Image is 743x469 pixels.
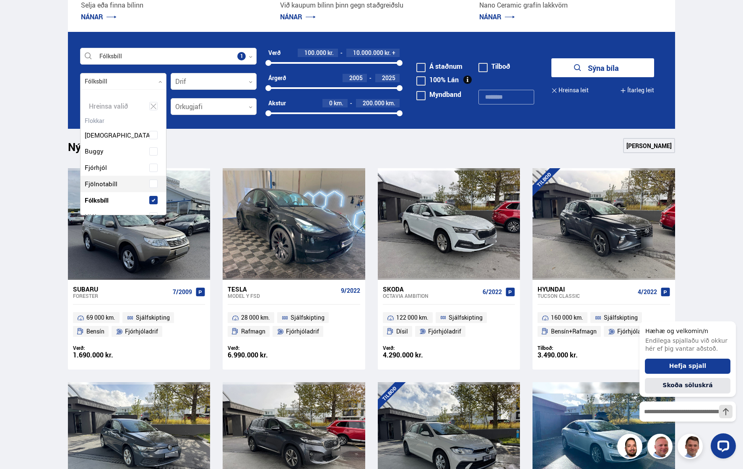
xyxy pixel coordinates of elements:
[479,0,662,10] p: Nano Ceramic grafín lakkvörn
[483,289,502,295] span: 6/2022
[383,345,449,351] div: Verð:
[334,100,343,107] span: km.
[73,285,169,293] div: Subaru
[383,293,479,299] div: Octavia AMBITION
[85,145,104,157] span: Buggy
[396,326,408,336] span: Dísil
[73,345,139,351] div: Verð:
[382,74,395,82] span: 2025
[85,129,152,141] span: [DEMOGRAPHIC_DATA]
[416,91,461,98] label: Myndband
[85,178,117,190] span: Fjölnotabíll
[341,287,360,294] span: 9/2022
[416,63,462,70] label: Á staðnum
[173,289,192,295] span: 7/2009
[327,50,334,56] span: kr.
[428,326,461,336] span: Fjórhjóladrif
[86,326,104,336] span: Bensín
[638,289,657,295] span: 4/2022
[136,313,170,323] span: Sjálfskipting
[363,99,384,107] span: 200.000
[125,326,158,336] span: Fjórhjóladrif
[449,313,483,323] span: Sjálfskipting
[538,345,604,351] div: Tilboð:
[86,313,115,323] span: 69 000 km.
[378,280,520,370] a: Skoda Octavia AMBITION 6/2022 122 000 km. Sjálfskipting Dísil Fjórhjóladrif Verð: 4.290.000 kr.
[228,345,294,351] div: Verð:
[85,211,96,223] span: Hjól
[383,352,449,359] div: 4.290.000 kr.
[73,352,139,359] div: 1.690.000 kr.
[618,435,644,460] img: nhp88E3Fdnt1Opn2.png
[538,293,634,299] div: Tucson CLASSIC
[551,58,654,77] button: Sýna bíla
[623,138,675,153] a: [PERSON_NAME]
[81,12,117,21] a: NÁNAR
[396,313,429,323] span: 122 000 km.
[241,326,265,336] span: Rafmagn
[85,194,109,206] span: Fólksbíll
[416,76,459,83] label: 100% Lán
[73,293,169,299] div: Forester
[349,74,363,82] span: 2005
[384,50,391,56] span: kr.
[479,12,515,21] a: NÁNAR
[551,326,597,336] span: Bensín+Rafmagn
[68,280,210,370] a: Subaru Forester 7/2009 69 000 km. Sjálfskipting Bensín Fjórhjóladrif Verð: 1.690.000 kr.
[551,81,589,100] button: Hreinsa leit
[538,285,634,293] div: Hyundai
[228,293,337,299] div: Model Y FSD
[633,306,739,465] iframe: LiveChat chat widget
[81,98,166,115] div: Hreinsa valið
[268,100,286,107] div: Akstur
[228,285,337,293] div: Tesla
[551,313,583,323] span: 160 000 km.
[286,326,319,336] span: Fjórhjóladrif
[241,313,270,323] span: 28 000 km.
[329,99,333,107] span: 0
[268,75,286,81] div: Árgerð
[604,313,638,323] span: Sjálfskipting
[353,49,383,57] span: 10.000.000
[81,0,263,10] p: Selja eða finna bílinn
[223,280,365,370] a: Tesla Model Y FSD 9/2022 28 000 km. Sjálfskipting Rafmagn Fjórhjóladrif Verð: 6.990.000 kr.
[533,280,675,370] a: Hyundai Tucson CLASSIC 4/2022 160 000 km. Sjálfskipting Bensín+Rafmagn Fjórhjóladrif Tilboð: 3.49...
[538,352,604,359] div: 3.490.000 kr.
[280,0,462,10] p: Við kaupum bílinn þinn gegn staðgreiðslu
[280,12,316,21] a: NÁNAR
[386,100,395,107] span: km.
[85,162,107,174] span: Fjórhjól
[268,50,281,56] div: Verð
[228,352,294,359] div: 6.990.000 kr.
[620,81,654,100] button: Ítarleg leit
[478,63,510,70] label: Tilboð
[392,50,395,56] span: +
[617,326,650,336] span: Fjórhjóladrif
[291,313,325,323] span: Sjálfskipting
[304,49,326,57] span: 100.000
[68,141,135,158] h1: Nýtt á skrá
[383,285,479,293] div: Skoda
